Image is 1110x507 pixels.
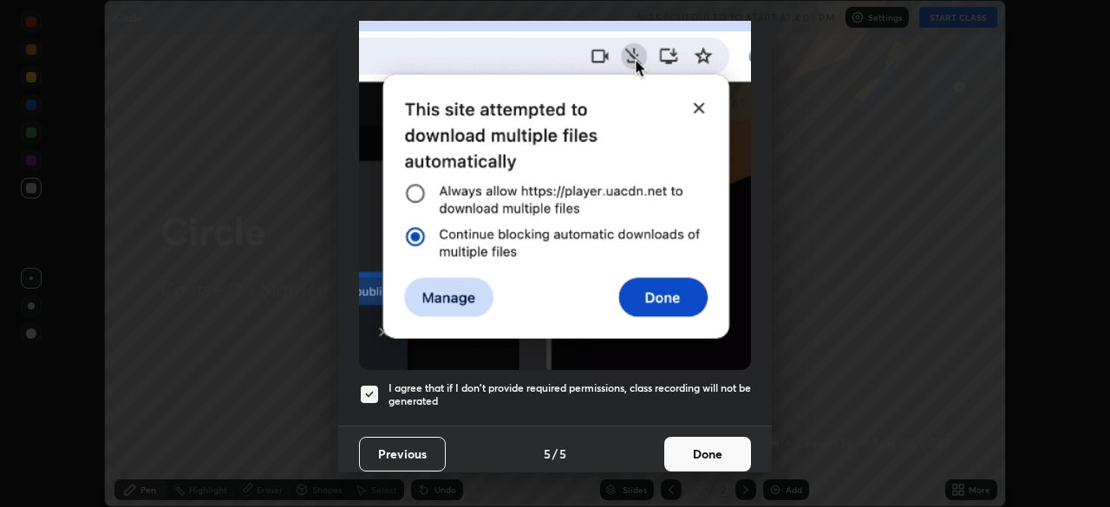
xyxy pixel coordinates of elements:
h5: I agree that if I don't provide required permissions, class recording will not be generated [388,381,751,408]
button: Previous [359,437,446,471]
h4: 5 [544,445,551,463]
h4: / [552,445,558,463]
h4: 5 [559,445,566,463]
button: Done [664,437,751,471]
